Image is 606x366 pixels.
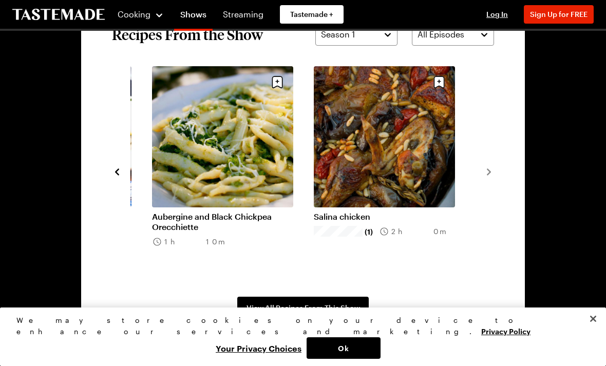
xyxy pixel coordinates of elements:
[530,10,588,18] span: Sign Up for FREE
[418,28,464,41] span: All Episodes
[314,66,476,276] div: 7 / 7
[247,303,360,313] span: View All Recipes From This Show
[112,165,122,177] button: navigate to previous item
[268,72,287,92] button: Save recipe
[237,297,369,319] a: View All Recipes From This Show
[314,211,455,222] a: Salina chicken
[174,2,213,31] a: Shows
[152,211,293,232] a: Aubergine and Black Chickpea Orecchiette
[321,28,355,41] span: Season 1
[290,9,333,20] span: Tastemade +
[112,25,263,44] h2: Recipes From the Show
[307,337,381,359] button: Ok
[582,307,604,330] button: Close
[211,337,307,359] button: Your Privacy Choices
[152,66,314,276] div: 6 / 7
[412,23,494,46] button: All Episodes
[429,72,449,92] button: Save recipe
[12,9,105,21] a: To Tastemade Home Page
[481,326,531,336] a: More information about your privacy, opens in a new tab
[280,5,344,24] a: Tastemade +
[477,9,518,20] button: Log In
[486,10,508,18] span: Log In
[16,315,581,359] div: Privacy
[117,2,164,27] button: Cooking
[315,23,397,46] button: Season 1
[524,5,594,24] button: Sign Up for FREE
[16,315,581,337] div: We may store cookies on your device to enhance our services and marketing.
[484,165,494,177] button: navigate to next item
[118,9,150,19] span: Cooking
